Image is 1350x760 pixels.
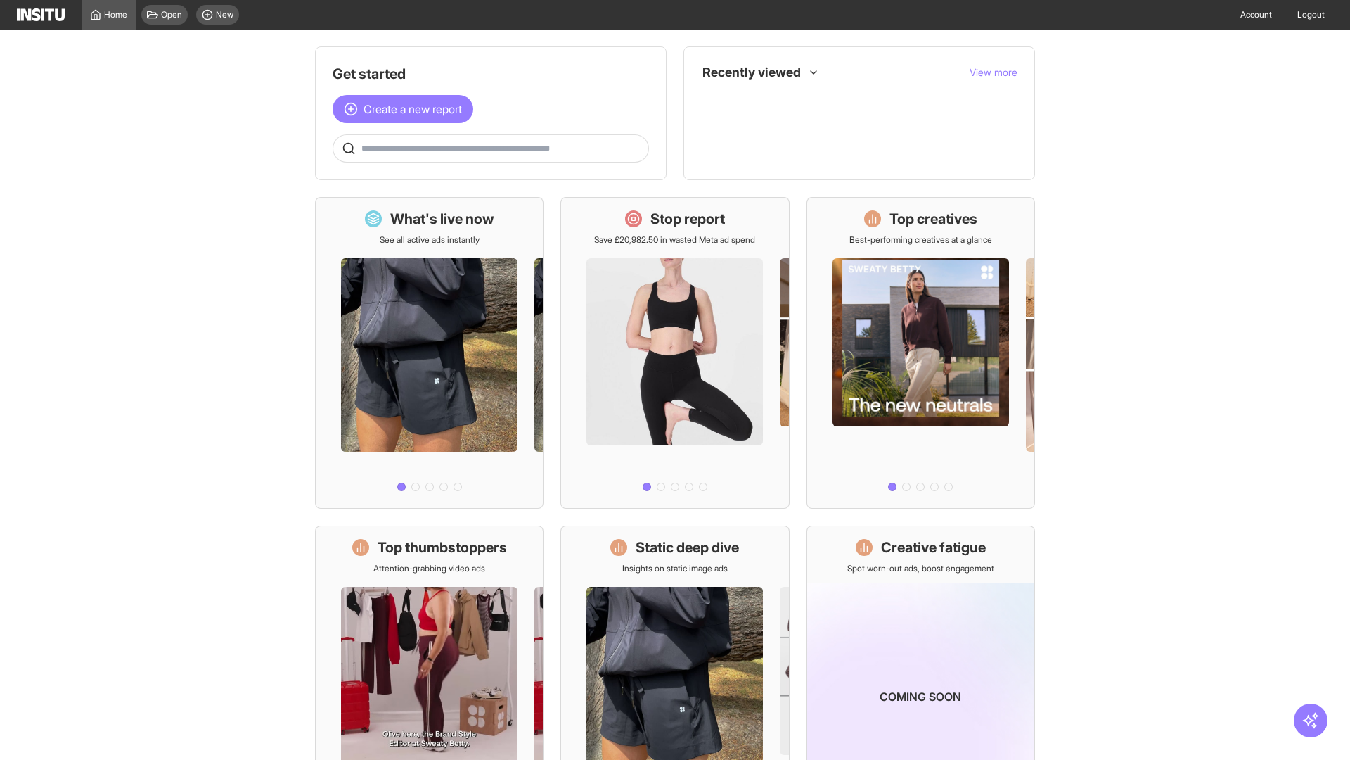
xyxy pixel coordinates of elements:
[889,209,977,229] h1: Top creatives
[104,9,127,20] span: Home
[216,9,233,20] span: New
[378,538,507,557] h1: Top thumbstoppers
[161,9,182,20] span: Open
[970,65,1017,80] button: View more
[315,197,544,509] a: What's live nowSee all active ads instantly
[622,563,728,574] p: Insights on static image ads
[970,66,1017,78] span: View more
[333,64,649,84] h1: Get started
[806,197,1035,509] a: Top creativesBest-performing creatives at a glance
[380,234,480,246] p: See all active ads instantly
[636,538,739,557] h1: Static deep dive
[849,234,992,246] p: Best-performing creatives at a glance
[650,209,725,229] h1: Stop report
[17,8,65,21] img: Logo
[373,563,485,574] p: Attention-grabbing video ads
[390,209,494,229] h1: What's live now
[594,234,755,246] p: Save £20,982.50 in wasted Meta ad spend
[560,197,789,509] a: Stop reportSave £20,982.50 in wasted Meta ad spend
[707,92,724,109] div: Insights
[333,95,473,123] button: Create a new report
[364,101,462,118] span: Create a new report
[732,95,1006,106] span: Placements
[732,95,776,106] span: Placements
